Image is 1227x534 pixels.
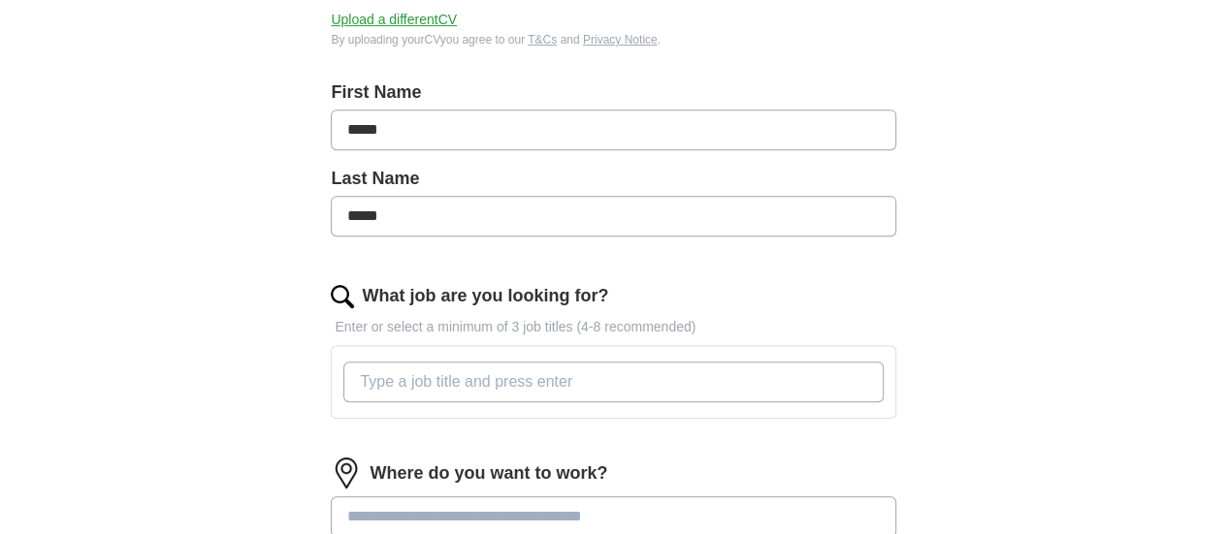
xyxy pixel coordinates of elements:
img: location.png [331,457,362,488]
a: T&Cs [528,33,557,47]
label: What job are you looking for? [362,283,608,309]
img: search.png [331,285,354,308]
div: By uploading your CV you agree to our and . [331,31,895,48]
button: Upload a differentCV [331,10,457,30]
label: Where do you want to work? [370,460,607,487]
a: Privacy Notice [583,33,658,47]
label: First Name [331,79,895,106]
input: Type a job title and press enter [343,361,883,402]
label: Last Name [331,166,895,192]
p: Enter or select a minimum of 3 job titles (4-8 recommended) [331,317,895,337]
